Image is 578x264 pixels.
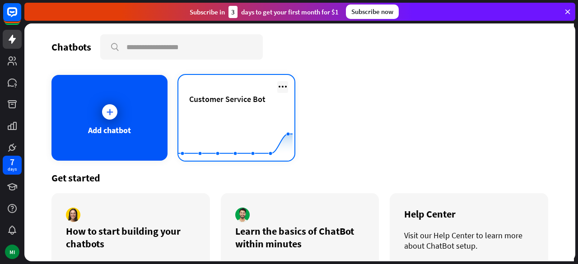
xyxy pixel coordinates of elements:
div: Add chatbot [88,125,131,135]
div: 7 [10,158,14,166]
img: author [235,208,250,222]
div: Chatbots [51,41,91,53]
div: MI [5,245,19,259]
img: author [66,208,80,222]
a: 7 days [3,156,22,175]
div: Visit our Help Center to learn more about ChatBot setup. [404,230,534,251]
div: Help Center [404,208,534,220]
div: days [8,166,17,172]
span: Customer Service Bot [189,94,266,104]
div: Subscribe now [346,5,399,19]
div: Learn the basics of ChatBot within minutes [235,225,365,250]
div: Get started [51,171,548,184]
button: Open LiveChat chat widget [7,4,34,31]
div: How to start building your chatbots [66,225,196,250]
div: 3 [228,6,238,18]
div: Subscribe in days to get your first month for $1 [190,6,339,18]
